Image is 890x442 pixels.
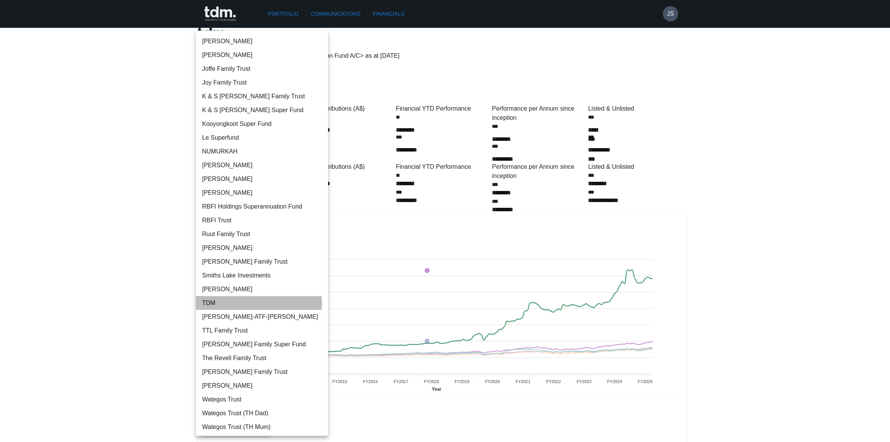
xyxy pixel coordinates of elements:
span: Joffe Family Trust [202,64,322,73]
span: [PERSON_NAME] [202,161,322,170]
span: [PERSON_NAME] [202,175,322,184]
span: Wategos Trust [202,395,322,404]
span: [PERSON_NAME] [202,285,322,294]
span: [PERSON_NAME] [202,381,322,390]
span: [PERSON_NAME] Family Trust [202,257,322,266]
span: TDM [202,298,322,308]
span: [PERSON_NAME] [202,37,322,46]
span: Kooyongkoot Super Fund [202,119,322,129]
span: K & S [PERSON_NAME] Super Fund [202,106,322,115]
span: [PERSON_NAME]-ATF-[PERSON_NAME] [202,312,322,321]
span: TTL Family Trust [202,326,322,335]
span: Le Superfund [202,133,322,142]
span: [PERSON_NAME] [202,188,322,197]
span: Joy Family Trust [202,78,322,87]
span: [PERSON_NAME] Family Super Fund [202,340,322,349]
span: RBFI Trust [202,216,322,225]
span: K & S [PERSON_NAME] Family Trust [202,92,322,101]
span: RBFI Holdings Superannuation Fund [202,202,322,211]
span: Wategos Trust (TH Mum) [202,422,322,432]
span: Wategos Trust (TH Dad) [202,409,322,418]
span: NUMURKAH [202,147,322,156]
span: [PERSON_NAME] Family Trust [202,367,322,377]
span: Ruut Family Trust [202,230,322,239]
span: [PERSON_NAME] [202,243,322,253]
span: Smiths Lake Investments [202,271,322,280]
span: The Revell Family Trust [202,354,322,363]
span: [PERSON_NAME] [202,51,322,60]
